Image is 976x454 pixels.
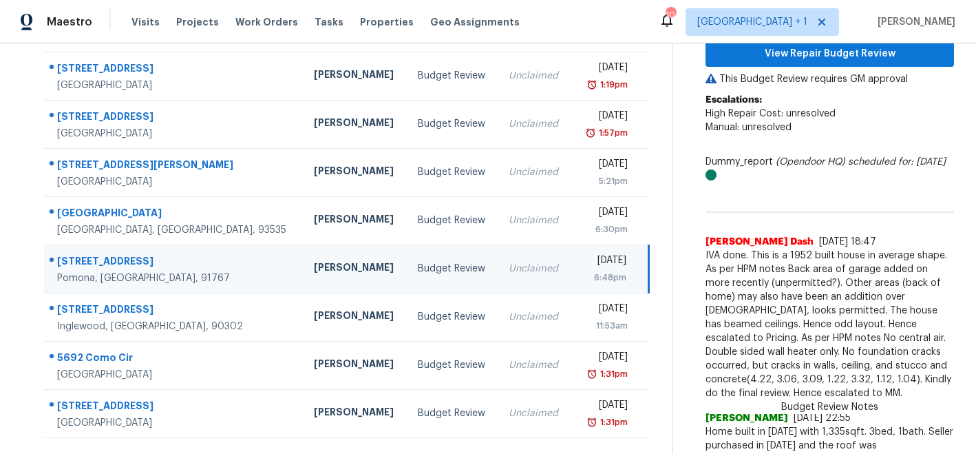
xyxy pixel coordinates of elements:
[597,78,628,92] div: 1:19pm
[418,358,487,372] div: Budget Review
[314,260,396,278] div: [PERSON_NAME]
[509,262,560,276] div: Unclaimed
[47,15,92,29] span: Maestro
[314,309,396,326] div: [PERSON_NAME]
[418,310,487,324] div: Budget Review
[582,61,628,78] div: [DATE]
[314,357,396,374] div: [PERSON_NAME]
[314,212,396,229] div: [PERSON_NAME]
[773,400,887,414] span: Budget Review Notes
[360,15,414,29] span: Properties
[418,262,487,276] div: Budget Review
[582,319,628,333] div: 11:53am
[57,320,292,333] div: Inglewood, [GEOGRAPHIC_DATA], 90302
[509,310,560,324] div: Unclaimed
[582,205,628,223] div: [DATE]
[314,405,396,422] div: [PERSON_NAME]
[582,271,627,285] div: 6:48pm
[418,165,487,179] div: Budget Review
[509,69,560,83] div: Unclaimed
[585,126,596,140] img: Overdue Alarm Icon
[582,254,627,271] div: [DATE]
[582,302,628,319] div: [DATE]
[706,123,792,132] span: Manual: unresolved
[706,155,954,183] div: Dummy_report
[597,415,628,429] div: 1:31pm
[597,367,628,381] div: 1:31pm
[314,68,396,85] div: [PERSON_NAME]
[582,398,628,415] div: [DATE]
[706,109,836,118] span: High Repair Cost: unresolved
[57,302,292,320] div: [STREET_ADDRESS]
[706,41,954,67] button: View Repair Budget Review
[315,17,343,27] span: Tasks
[509,214,560,227] div: Unclaimed
[314,164,396,181] div: [PERSON_NAME]
[418,117,487,131] div: Budget Review
[586,415,597,429] img: Overdue Alarm Icon
[176,15,219,29] span: Projects
[314,116,396,133] div: [PERSON_NAME]
[418,406,487,420] div: Budget Review
[582,174,628,188] div: 5:21pm
[509,358,560,372] div: Unclaimed
[57,206,292,223] div: [GEOGRAPHIC_DATA]
[509,406,560,420] div: Unclaimed
[235,15,298,29] span: Work Orders
[706,249,954,400] span: IVA done. This is a 1952 built house in average shape. As per HPM notes Back area of garage added...
[57,399,292,416] div: [STREET_ADDRESS]
[582,350,628,367] div: [DATE]
[509,165,560,179] div: Unclaimed
[706,411,788,425] span: [PERSON_NAME]
[794,413,851,423] span: [DATE] 22:55
[582,223,628,236] div: 6:30pm
[666,8,675,22] div: 10
[57,79,292,92] div: [GEOGRAPHIC_DATA]
[586,78,597,92] img: Overdue Alarm Icon
[509,117,560,131] div: Unclaimed
[57,175,292,189] div: [GEOGRAPHIC_DATA]
[57,416,292,430] div: [GEOGRAPHIC_DATA]
[706,72,954,86] p: This Budget Review requires GM approval
[706,235,814,249] span: [PERSON_NAME] Dash
[819,237,876,247] span: [DATE] 18:47
[586,367,597,381] img: Overdue Alarm Icon
[57,158,292,175] div: [STREET_ADDRESS][PERSON_NAME]
[418,69,487,83] div: Budget Review
[872,15,955,29] span: [PERSON_NAME]
[418,214,487,227] div: Budget Review
[57,271,292,285] div: Pomona, [GEOGRAPHIC_DATA], 91767
[57,110,292,127] div: [STREET_ADDRESS]
[697,15,807,29] span: [GEOGRAPHIC_DATA] + 1
[717,45,943,63] span: View Repair Budget Review
[582,157,628,174] div: [DATE]
[776,157,845,167] i: (Opendoor HQ)
[131,15,160,29] span: Visits
[57,368,292,382] div: [GEOGRAPHIC_DATA]
[848,157,946,167] i: scheduled for: [DATE]
[57,61,292,79] div: [STREET_ADDRESS]
[57,351,292,368] div: 5692 Como Cir
[430,15,520,29] span: Geo Assignments
[596,126,628,140] div: 1:57pm
[706,95,762,105] b: Escalations:
[57,254,292,271] div: [STREET_ADDRESS]
[57,127,292,141] div: [GEOGRAPHIC_DATA]
[582,109,628,126] div: [DATE]
[57,223,292,237] div: [GEOGRAPHIC_DATA], [GEOGRAPHIC_DATA], 93535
